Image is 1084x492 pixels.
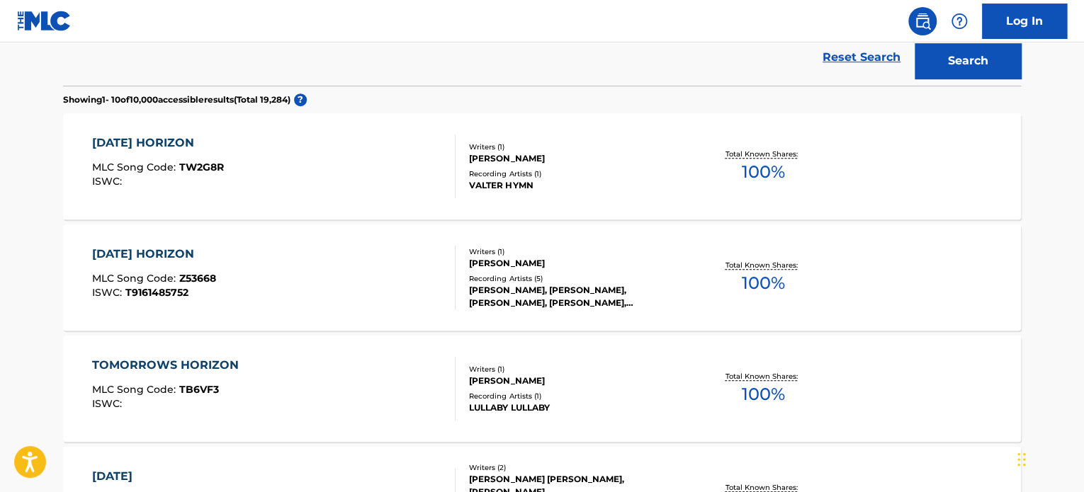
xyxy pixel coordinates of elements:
img: help [951,13,968,30]
span: ? [294,93,307,106]
img: search [914,13,931,30]
a: TOMORROWS HORIZONMLC Song Code:TB6VF3ISWC:Writers (1)[PERSON_NAME]Recording Artists (1)LULLABY LU... [63,336,1021,442]
div: Writers ( 1 ) [469,364,683,374]
img: MLC Logo [17,11,72,31]
span: MLC Song Code : [92,272,179,285]
span: ISWC : [92,397,125,410]
a: [DATE] HORIZONMLC Song Code:TW2G8RISWC:Writers (1)[PERSON_NAME]Recording Artists (1)VALTER HYMNTo... [63,113,1021,219]
div: [PERSON_NAME] [469,374,683,387]
div: Recording Artists ( 5 ) [469,273,683,284]
a: Public Search [908,7,937,35]
button: Search [915,43,1021,79]
a: Log In [982,4,1067,39]
div: [DATE] HORIZON [92,135,224,151]
div: Help [945,7,973,35]
div: Writers ( 1 ) [469,142,683,152]
span: MLC Song Code : [92,383,179,396]
div: TOMORROWS HORIZON [92,357,246,374]
div: [PERSON_NAME], [PERSON_NAME], [PERSON_NAME], [PERSON_NAME], [PERSON_NAME] [469,284,683,309]
div: VALTER HYMN [469,179,683,192]
div: [PERSON_NAME] [469,152,683,165]
iframe: Chat Widget [1013,424,1084,492]
span: TW2G8R [179,161,224,173]
span: Z53668 [179,272,216,285]
span: ISWC : [92,286,125,299]
div: [PERSON_NAME] [469,257,683,270]
div: [DATE] HORIZON [92,246,216,263]
span: 100 % [741,159,784,185]
span: 100 % [741,270,784,296]
span: MLC Song Code : [92,161,179,173]
p: Total Known Shares: [725,260,801,270]
span: ISWC : [92,175,125,188]
span: TB6VF3 [179,383,219,396]
div: Writers ( 2 ) [469,462,683,473]
a: [DATE] HORIZONMLC Song Code:Z53668ISWC:T9161485752Writers (1)[PERSON_NAME]Recording Artists (5)[P... [63,224,1021,331]
div: Recording Artists ( 1 ) [469,168,683,179]
div: Recording Artists ( 1 ) [469,391,683,401]
a: Reset Search [815,42,908,73]
p: Total Known Shares: [725,371,801,382]
div: Drag [1017,438,1026,481]
span: 100 % [741,382,784,407]
span: T9161485752 [125,286,188,299]
div: [DATE] [92,468,225,485]
div: Writers ( 1 ) [469,246,683,257]
p: Total Known Shares: [725,149,801,159]
div: LULLABY LULLABY [469,401,683,414]
p: Showing 1 - 10 of 10,000 accessible results (Total 19,284 ) [63,93,290,106]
